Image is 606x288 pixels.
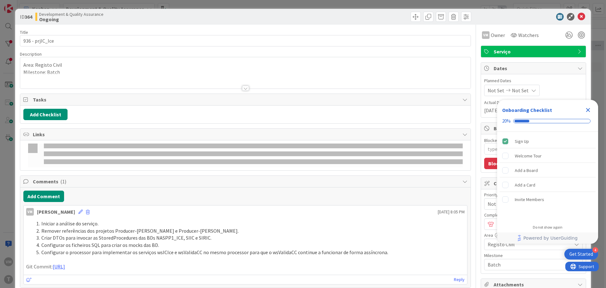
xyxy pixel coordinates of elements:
div: Close Checklist [583,105,593,115]
span: Registo Civil [488,240,568,249]
b: Ongoing [39,17,104,22]
div: Welcome Tour [515,152,542,160]
div: Milestone [484,253,583,258]
div: Add a Board [515,167,538,174]
p: Milestone: Batch [23,69,467,76]
div: Invite Members [515,196,544,203]
div: Checklist Container [497,100,598,244]
span: [DATE] [484,107,499,114]
span: Powered by UserGuiding [523,234,578,242]
a: [URL] [53,263,65,270]
div: Onboarding Checklist [502,106,552,114]
label: Blocked Reason [484,138,515,143]
span: Owner [491,31,505,39]
p: Area: Registo Civil [23,61,467,69]
a: Powered by UserGuiding [500,232,595,244]
li: Remover referências dos projetos Producer-[PERSON_NAME] e Producer-[PERSON_NAME]. [34,227,465,235]
b: 364 [25,14,32,20]
div: VM [26,208,34,216]
span: Description [20,51,42,57]
li: Configurar os ficheiros SQL para criar os mocks das BD. [34,242,465,249]
div: 20% [502,118,511,124]
span: Planned Dates [484,77,583,84]
span: Comments [33,178,459,185]
div: Priority [484,193,583,197]
span: ( 1 ) [60,178,66,185]
label: Title [20,29,28,35]
div: Welcome Tour is incomplete. [500,149,596,163]
div: Add a Card is incomplete. [500,178,596,192]
div: Do not show again [533,225,562,230]
div: Get Started [569,251,593,257]
span: Custom Fields [494,180,574,187]
p: Git Commit: [26,263,465,270]
div: Invite Members is incomplete. [500,193,596,206]
span: Actual Dates [484,99,583,106]
div: Complexidade [484,213,583,217]
div: Checklist items [497,132,598,221]
div: Area [484,233,583,237]
button: Add Comment [23,191,64,202]
span: Watchers [518,31,539,39]
span: Not Set [488,87,504,94]
div: 4 [592,247,598,253]
div: Footer [497,232,598,244]
span: Batch [488,260,568,269]
div: Sign Up is complete. [500,134,596,148]
span: ID [20,13,32,21]
li: Configurar o processor para implementar os serviços wsICIce e wsValidaCC no mesmo processor para ... [34,249,465,256]
span: Links [33,131,459,138]
span: Development & Quality Assurance [39,12,104,17]
span: Not Set [512,87,529,94]
input: type card name here... [20,35,471,46]
li: Iniciar a análise do serviço. [34,220,465,227]
div: [PERSON_NAME] [37,208,75,216]
button: Block [484,158,506,169]
span: Tasks [33,96,459,103]
span: Block [494,125,574,132]
li: Criar DTOs para invocar as StoredProcedures das BDs NASPP1_ICE, SIIC e SIRIC. [34,234,465,242]
span: Serviço [494,48,574,55]
div: Sign Up [515,138,529,145]
span: Support [13,1,29,9]
span: Dates [494,64,574,72]
div: Checklist progress: 20% [502,118,593,124]
div: VM [482,31,490,39]
div: Add a Card [515,181,535,189]
div: Open Get Started checklist, remaining modules: 4 [564,249,598,260]
div: Add a Board is incomplete. [500,163,596,177]
button: Add Checklist [23,109,68,120]
a: Reply [454,276,465,284]
span: Not Set [488,199,568,208]
span: [DATE] 8:05 PM [438,209,465,215]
